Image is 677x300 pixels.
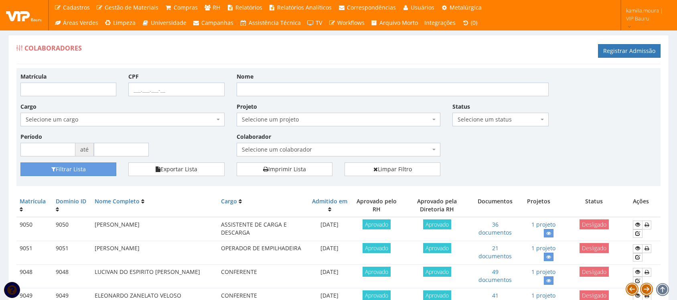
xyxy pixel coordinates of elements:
a: Admitido em [312,197,347,205]
span: Workflows [337,19,365,26]
td: 9051 [16,241,53,265]
span: Desligado [580,219,609,229]
td: 9050 [16,217,53,241]
a: Limpeza [101,15,139,30]
span: Áreas Verdes [63,19,98,26]
span: Gestão de Materiais [105,4,158,11]
a: 1 projeto [531,292,555,299]
span: Assistência Técnica [249,19,301,26]
span: Selecione um cargo [20,113,225,126]
label: CPF [128,73,139,81]
span: Aprovado [363,267,391,277]
span: Metalúrgica [450,4,482,11]
td: OPERADOR DE EMPILHADEIRA [218,241,308,265]
td: [PERSON_NAME] [91,241,218,265]
td: [DATE] [308,217,351,241]
a: 36 documentos [478,221,512,236]
span: Aprovado [363,219,391,229]
label: Cargo [20,103,36,111]
span: Arquivo Morto [379,19,418,26]
a: Nome Completo [95,197,140,205]
button: Filtrar Lista [20,162,116,176]
img: logo [6,9,42,21]
a: 1 projeto [531,268,555,276]
button: Exportar Lista [128,162,224,176]
td: [DATE] [308,265,351,288]
th: Aprovado pelo RH [351,194,402,217]
td: 9051 [53,241,91,265]
span: Desligado [580,243,609,253]
th: Aprovado pela Diretoria RH [402,194,472,217]
span: Desligado [580,267,609,277]
span: Campanhas [201,19,233,26]
span: Selecione um colaborador [242,146,431,154]
th: Ações [630,194,661,217]
th: Projetos [518,194,558,217]
span: Universidade [151,19,186,26]
span: Compras [174,4,198,11]
span: Selecione um projeto [237,113,441,126]
a: Assistência Técnica [237,15,304,30]
a: Arquivo Morto [368,15,422,30]
td: LUCIVAN DO ESPIRITO [PERSON_NAME] [91,265,218,288]
span: Integrações [424,19,456,26]
span: Selecione um projeto [242,116,431,124]
a: 1 projeto [531,221,555,228]
span: Aprovado [363,243,391,253]
a: Universidade [139,15,190,30]
td: 9050 [53,217,91,241]
label: Período [20,133,42,141]
label: Colaborador [237,133,271,141]
a: Matrícula [20,197,46,205]
span: Selecione um cargo [26,116,215,124]
td: [PERSON_NAME] [91,217,218,241]
a: Integrações [421,15,459,30]
a: Imprimir Lista [237,162,332,176]
td: 9048 [16,265,53,288]
span: RH [213,4,220,11]
a: 1 projeto [531,244,555,252]
a: 49 documentos [478,268,512,284]
th: Documentos [472,194,518,217]
span: Cadastros [63,4,90,11]
span: (0) [471,19,477,26]
span: Limpeza [113,19,136,26]
a: Workflows [325,15,368,30]
a: Campanhas [190,15,237,30]
span: Selecione um status [452,113,548,126]
span: Aprovado [423,267,451,277]
span: Colaboradores [24,44,82,53]
a: Áreas Verdes [51,15,101,30]
span: TV [316,19,322,26]
a: TV [304,15,326,30]
span: Correspondências [347,4,396,11]
a: Cargo [221,197,237,205]
span: Usuários [411,4,434,11]
span: Aprovado [423,219,451,229]
a: Limpar Filtro [345,162,440,176]
th: Status [559,194,630,217]
a: (0) [459,15,480,30]
label: Status [452,103,470,111]
label: Nome [237,73,253,81]
label: Projeto [237,103,257,111]
td: [DATE] [308,241,351,265]
span: Relatórios [235,4,262,11]
td: CONFERENTE [218,265,308,288]
td: 9048 [53,265,91,288]
a: Domínio ID [56,197,86,205]
span: Selecione um colaborador [237,143,441,156]
span: até [75,143,94,156]
span: Selecione um status [458,116,538,124]
span: Aprovado [423,243,451,253]
span: kamilla.moura | VIP Bauru [626,6,667,22]
span: Relatórios Analíticos [277,4,332,11]
input: ___.___.___-__ [128,83,224,96]
a: Registrar Admissão [598,44,661,58]
td: ASSISTENTE DE CARGA E DESCARGA [218,217,308,241]
label: Matrícula [20,73,47,81]
a: 21 documentos [478,244,512,260]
